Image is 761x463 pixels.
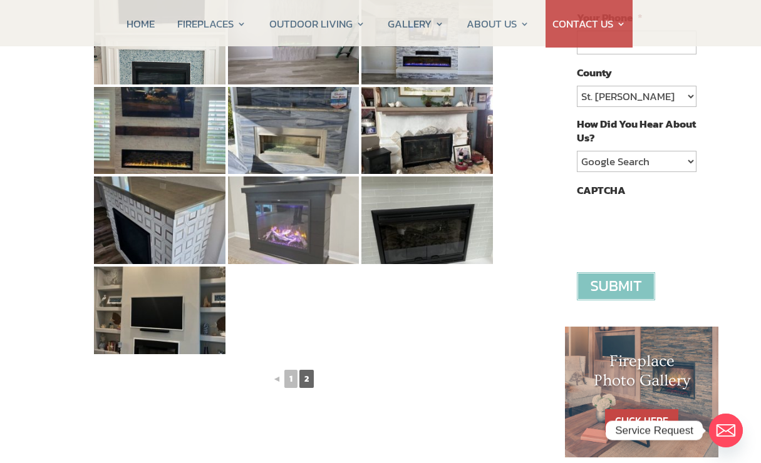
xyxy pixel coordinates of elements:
a: ◄ [271,371,282,387]
label: CAPTCHA [577,183,626,197]
label: How Did You Hear About Us? [577,117,696,145]
img: 34 [94,176,225,264]
a: CLICK HERE [605,409,678,432]
img: 33 [361,87,493,175]
h1: Fireplace Photo Gallery [590,352,694,397]
a: 1 [284,370,298,388]
img: 32 [228,87,360,175]
input: Submit [577,272,655,300]
span: 2 [299,370,314,388]
img: 37 [94,267,225,354]
img: 31 [94,87,225,175]
img: 36 [361,176,493,264]
a: Email [709,414,743,447]
label: County [577,66,612,79]
img: 35 [228,176,360,264]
